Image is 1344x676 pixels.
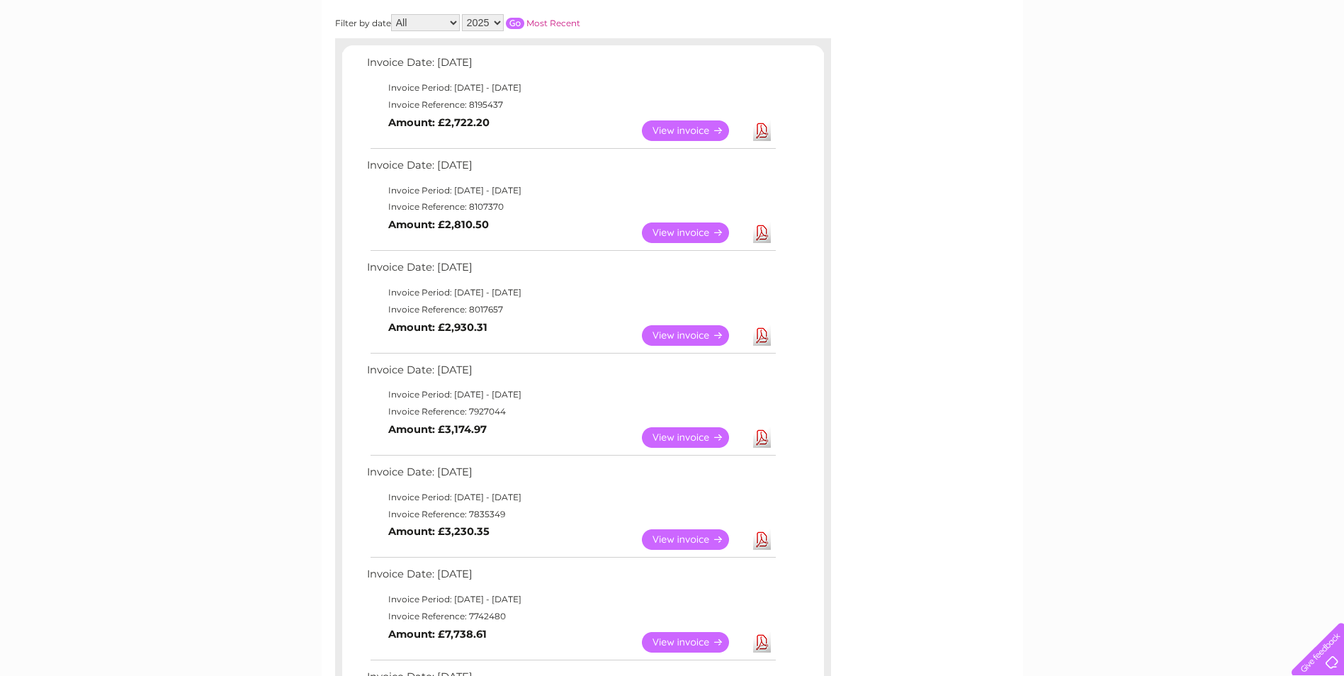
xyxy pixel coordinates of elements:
[363,284,778,301] td: Invoice Period: [DATE] - [DATE]
[363,565,778,591] td: Invoice Date: [DATE]
[1297,60,1331,71] a: Log out
[1095,60,1122,71] a: Water
[363,608,778,625] td: Invoice Reference: 7742480
[642,325,746,346] a: View
[753,325,771,346] a: Download
[753,427,771,448] a: Download
[642,427,746,448] a: View
[388,218,489,231] b: Amount: £2,810.50
[363,403,778,420] td: Invoice Reference: 7927044
[363,591,778,608] td: Invoice Period: [DATE] - [DATE]
[388,116,490,129] b: Amount: £2,722.20
[1221,60,1241,71] a: Blog
[363,463,778,489] td: Invoice Date: [DATE]
[388,628,487,641] b: Amount: £7,738.61
[526,18,580,28] a: Most Recent
[363,506,778,523] td: Invoice Reference: 7835349
[363,198,778,215] td: Invoice Reference: 8107370
[363,96,778,113] td: Invoice Reference: 8195437
[335,14,707,31] div: Filter by date
[753,632,771,653] a: Download
[363,361,778,387] td: Invoice Date: [DATE]
[1250,60,1284,71] a: Contact
[753,529,771,550] a: Download
[47,37,119,80] img: logo.png
[363,53,778,79] td: Invoice Date: [DATE]
[388,423,487,436] b: Amount: £3,174.97
[642,529,746,550] a: View
[363,258,778,284] td: Invoice Date: [DATE]
[363,301,778,318] td: Invoice Reference: 8017657
[363,386,778,403] td: Invoice Period: [DATE] - [DATE]
[753,222,771,243] a: Download
[642,120,746,141] a: View
[338,8,1007,69] div: Clear Business is a trading name of Verastar Limited (registered in [GEOGRAPHIC_DATA] No. 3667643...
[1130,60,1161,71] a: Energy
[1077,7,1175,25] a: 0333 014 3131
[753,120,771,141] a: Download
[363,182,778,199] td: Invoice Period: [DATE] - [DATE]
[363,489,778,506] td: Invoice Period: [DATE] - [DATE]
[1170,60,1212,71] a: Telecoms
[363,156,778,182] td: Invoice Date: [DATE]
[642,222,746,243] a: View
[388,525,490,538] b: Amount: £3,230.35
[642,632,746,653] a: View
[363,79,778,96] td: Invoice Period: [DATE] - [DATE]
[388,321,487,334] b: Amount: £2,930.31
